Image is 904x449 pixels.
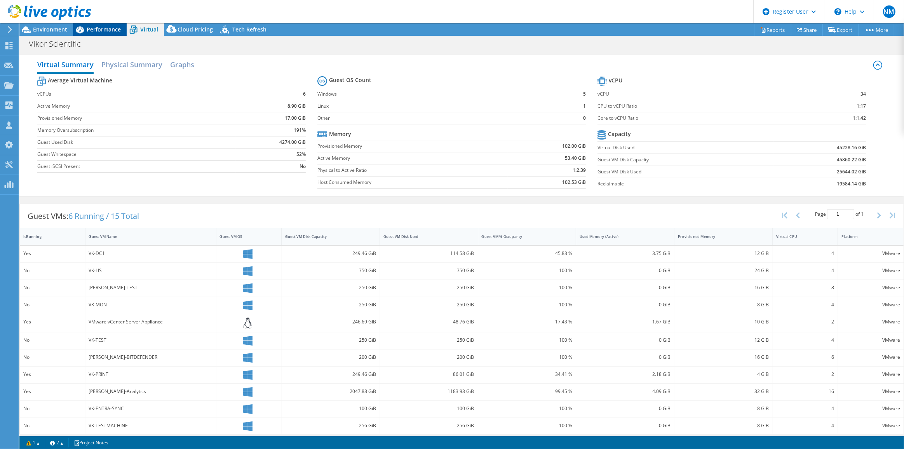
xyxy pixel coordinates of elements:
[841,283,900,292] div: VMware
[23,387,82,396] div: Yes
[608,130,631,138] b: Capacity
[482,387,573,396] div: 99.45 %
[597,180,773,188] label: Reclaimable
[287,102,306,110] b: 8.90 GiB
[583,102,586,110] b: 1
[678,318,769,326] div: 10 GiB
[678,370,769,379] div: 4 GiB
[565,154,586,162] b: 53.40 GiB
[20,204,147,228] div: Guest VMs:
[609,77,622,84] b: vCPU
[89,266,213,275] div: VK-LIS
[285,404,376,413] div: 100 GiB
[383,318,474,326] div: 48.76 GiB
[791,24,823,36] a: Share
[33,26,67,33] span: Environment
[776,370,834,379] div: 2
[89,404,213,413] div: VK-ENTRA-SYNC
[383,353,474,362] div: 200 GiB
[754,24,791,36] a: Reports
[597,102,805,110] label: CPU to vCPU Ratio
[776,336,834,344] div: 4
[841,387,900,396] div: VMware
[841,370,900,379] div: VMware
[841,249,900,258] div: VMware
[841,336,900,344] div: VMware
[21,438,45,447] a: 1
[841,300,900,309] div: VMware
[580,353,671,362] div: 0 GiB
[300,162,306,170] b: No
[317,142,508,150] label: Provisioned Memory
[285,387,376,396] div: 2047.88 GiB
[23,234,72,239] div: IsRunning
[482,421,573,430] div: 100 %
[776,318,834,326] div: 2
[841,421,900,430] div: VMware
[296,150,306,158] b: 52%
[23,404,82,413] div: No
[678,249,769,258] div: 12 GiB
[68,438,114,447] a: Project Notes
[580,370,671,379] div: 2.18 GiB
[776,234,825,239] div: Virtual CPU
[776,387,834,396] div: 16
[285,266,376,275] div: 750 GiB
[48,77,112,84] b: Average Virtual Machine
[317,102,573,110] label: Linux
[383,404,474,413] div: 100 GiB
[37,57,94,74] h2: Virtual Summary
[678,404,769,413] div: 8 GiB
[383,370,474,379] div: 86.01 GiB
[37,102,236,110] label: Active Memory
[23,249,82,258] div: Yes
[23,370,82,379] div: Yes
[285,234,367,239] div: Guest VM Disk Capacity
[562,142,586,150] b: 102.00 GiB
[89,283,213,292] div: [PERSON_NAME]-TEST
[178,26,213,33] span: Cloud Pricing
[678,421,769,430] div: 8 GiB
[482,249,573,258] div: 45.83 %
[285,336,376,344] div: 250 GiB
[89,353,213,362] div: [PERSON_NAME]-BITDEFENDER
[285,283,376,292] div: 250 GiB
[383,421,474,430] div: 256 GiB
[317,166,508,174] label: Physical to Active Ratio
[89,249,213,258] div: VK-DC1
[678,234,759,239] div: Provisioned Memory
[597,168,773,176] label: Guest VM Disk Used
[573,166,586,174] b: 1:2.39
[562,178,586,186] b: 102.53 GiB
[68,211,139,221] span: 6 Running / 15 Total
[776,353,834,362] div: 6
[841,266,900,275] div: VMware
[383,283,474,292] div: 250 GiB
[858,24,894,36] a: More
[597,114,805,122] label: Core to vCPU Ratio
[580,234,661,239] div: Used Memory (Active)
[220,234,269,239] div: Guest VM OS
[285,318,376,326] div: 246.69 GiB
[841,353,900,362] div: VMware
[383,336,474,344] div: 250 GiB
[285,421,376,430] div: 256 GiB
[482,370,573,379] div: 34.41 %
[37,150,236,158] label: Guest Whitespace
[171,57,195,72] h2: Graphs
[37,90,236,98] label: vCPUs
[678,266,769,275] div: 24 GiB
[482,353,573,362] div: 100 %
[837,180,866,188] b: 19584.14 GiB
[285,300,376,309] div: 250 GiB
[678,283,769,292] div: 16 GiB
[89,370,213,379] div: VK-PRINT
[678,300,769,309] div: 8 GiB
[580,404,671,413] div: 0 GiB
[89,318,213,326] div: VMware vCenter Server Appliance
[37,126,236,134] label: Memory Oversubscription
[815,209,864,219] span: Page of
[827,209,854,219] input: jump to page
[837,168,866,176] b: 25644.02 GiB
[482,283,573,292] div: 100 %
